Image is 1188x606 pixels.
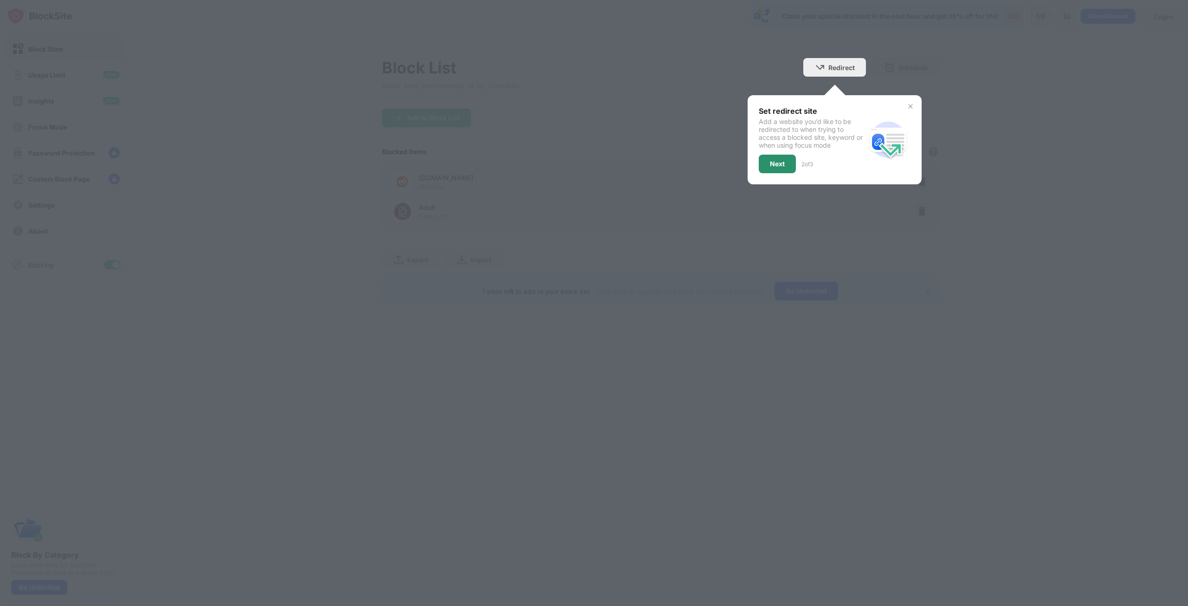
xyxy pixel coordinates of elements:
div: Add a website you’d like to be redirected to when trying to access a blocked site, keyword or whe... [759,117,866,149]
div: Next [770,160,785,168]
div: Set redirect site [759,106,866,116]
div: Redirect [828,64,855,72]
div: 2 of 3 [801,161,813,168]
img: redirect.svg [866,117,910,162]
img: x-button.svg [907,103,914,110]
